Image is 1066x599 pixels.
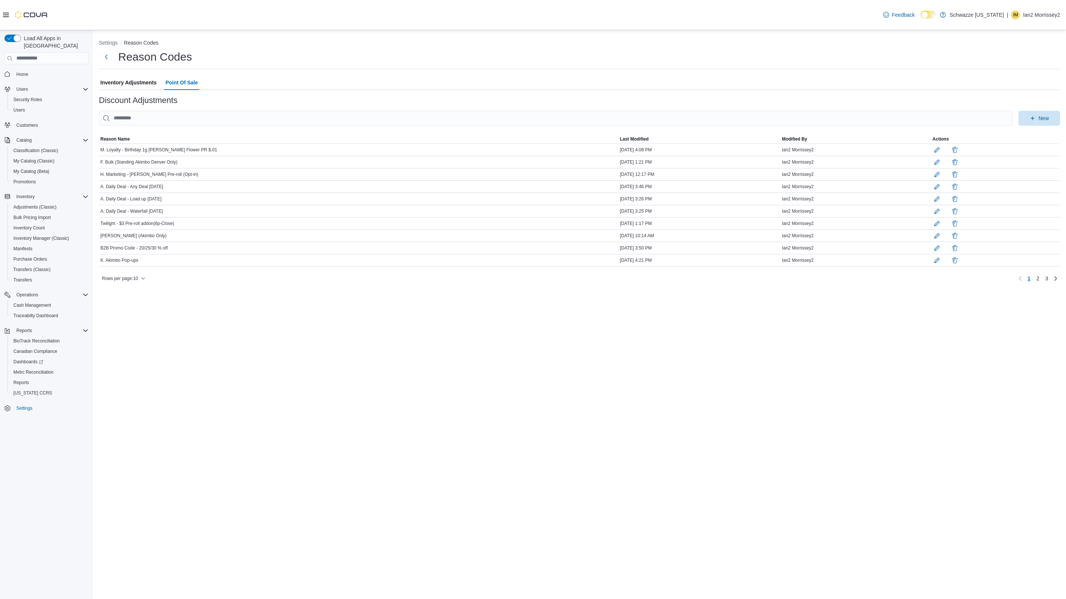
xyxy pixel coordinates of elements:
[7,244,91,254] button: Manifests
[782,257,814,263] span: Ian2 Morrissey2
[892,11,915,19] span: Feedback
[10,378,88,387] span: Reports
[13,168,49,174] span: My Catalog (Beta)
[13,192,88,201] span: Inventory
[16,137,32,143] span: Catalog
[7,105,91,115] button: Users
[10,255,88,264] span: Purchase Orders
[1016,273,1060,284] nav: Pagination for table: MemoryTable from EuiInMemoryTable
[620,220,652,226] span: [DATE] 1:17 PM
[10,347,88,356] span: Canadian Compliance
[13,277,32,283] span: Transfers
[620,245,652,251] span: [DATE] 3:50 PM
[102,276,138,281] span: Rows per page : 10
[1,325,91,336] button: Reports
[1028,275,1031,282] span: 1
[16,86,28,92] span: Users
[10,203,59,212] a: Adjustments (Classic)
[13,390,52,396] span: [US_STATE] CCRS
[13,235,69,241] span: Inventory Manager (Classic)
[620,147,652,153] span: [DATE] 4:08 PM
[1,135,91,145] button: Catalog
[4,66,88,433] nav: Complex example
[7,166,91,177] button: My Catalog (Beta)
[10,146,61,155] a: Classification (Classic)
[880,7,918,22] a: Feedback
[118,49,192,64] h1: Reason Codes
[7,145,91,156] button: Classification (Classic)
[10,167,52,176] a: My Catalog (Beta)
[7,346,91,357] button: Canadian Compliance
[10,234,88,243] span: Inventory Manager (Classic)
[7,212,91,223] button: Bulk Pricing Import
[10,255,50,264] a: Purchase Orders
[13,70,88,79] span: Home
[10,167,88,176] span: My Catalog (Beta)
[1036,275,1039,282] span: 2
[13,290,41,299] button: Operations
[10,223,88,232] span: Inventory Count
[99,111,1012,126] input: This is a search bar. As you type, the results lower in the page will automatically filter.
[13,85,31,94] button: Users
[16,122,38,128] span: Customers
[782,220,814,226] span: Ian2 Morrissey2
[13,369,54,375] span: Metrc Reconciliation
[13,120,88,130] span: Customers
[7,94,91,105] button: Security Roles
[7,357,91,367] a: Dashboards
[10,368,88,377] span: Metrc Reconciliation
[1051,274,1060,283] a: Next page
[16,328,32,334] span: Reports
[781,135,931,144] button: Modified By
[1033,273,1042,284] a: Page 2 of 3
[7,233,91,244] button: Inventory Manager (Classic)
[10,336,88,345] span: BioTrack Reconciliation
[10,157,58,165] a: My Catalog (Classic)
[13,158,55,164] span: My Catalog (Classic)
[13,70,31,79] a: Home
[10,213,88,222] span: Bulk Pricing Import
[13,326,35,335] button: Reports
[10,106,28,115] a: Users
[100,196,162,202] span: A. Daily Deal - Load up [DATE]
[10,157,88,165] span: My Catalog (Classic)
[100,171,198,177] span: H. Marketing - [PERSON_NAME] Pre-roll (Opt-in)
[13,136,35,145] button: Catalog
[1,191,91,202] button: Inventory
[13,267,51,273] span: Transfers (Classic)
[1018,111,1060,126] button: New
[10,244,35,253] a: Manifests
[100,75,156,90] span: Inventory Adjustments
[782,245,814,251] span: Ian2 Morrissey2
[13,404,35,413] a: Settings
[99,96,177,105] h3: Discount Adjustments
[933,136,949,142] span: Actions
[7,275,91,285] button: Transfers
[782,136,807,142] span: Modified By
[10,177,39,186] a: Promotions
[1,84,91,94] button: Users
[13,359,43,365] span: Dashboards
[1025,273,1034,284] button: Page 1 of 3
[10,203,88,212] span: Adjustments (Classic)
[1023,10,1060,19] p: Ian2 Morrissey2
[13,338,60,344] span: BioTrack Reconciliation
[13,326,88,335] span: Reports
[1,403,91,413] button: Settings
[782,147,814,153] span: Ian2 Morrissey2
[10,336,63,345] a: BioTrack Reconciliation
[13,85,88,94] span: Users
[16,194,35,200] span: Inventory
[10,301,54,310] a: Cash Management
[7,367,91,377] button: Metrc Reconciliation
[1016,274,1025,283] button: Previous page
[99,274,148,283] button: Rows per page:10
[1,120,91,131] button: Customers
[13,290,88,299] span: Operations
[618,135,781,144] button: Last Modified
[782,184,814,190] span: Ian2 Morrissey2
[931,135,1060,144] button: Actions
[13,225,45,231] span: Inventory Count
[10,389,55,397] a: [US_STATE] CCRS
[10,311,88,320] span: Traceabilty Dashboard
